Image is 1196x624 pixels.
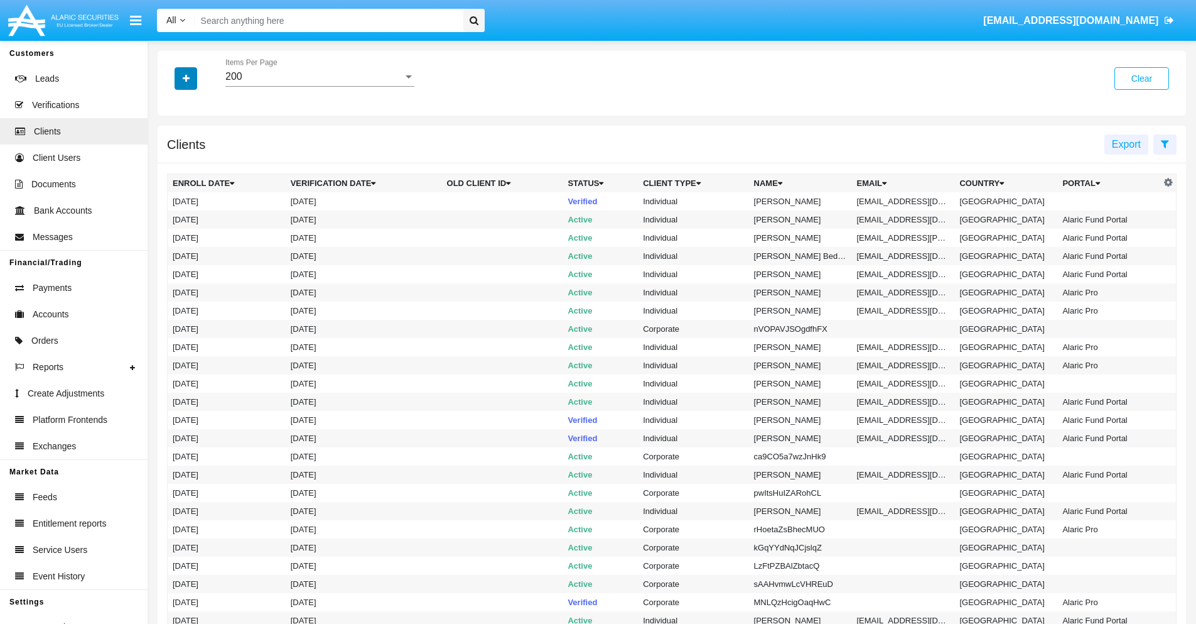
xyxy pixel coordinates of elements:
[563,247,638,265] td: Active
[33,440,76,453] span: Exchanges
[954,320,1057,338] td: [GEOGRAPHIC_DATA]
[954,338,1057,356] td: [GEOGRAPHIC_DATA]
[33,361,63,374] span: Reports
[1057,302,1160,320] td: Alaric Pro
[954,265,1057,283] td: [GEOGRAPHIC_DATA]
[638,502,748,520] td: Individual
[749,229,852,247] td: [PERSON_NAME]
[749,484,852,502] td: pwItsHuIZARohCL
[33,413,107,427] span: Platform Frontends
[638,192,748,211] td: Individual
[168,338,286,356] td: [DATE]
[225,71,242,82] span: 200
[749,447,852,466] td: ca9CO5a7wzJnHk9
[168,411,286,429] td: [DATE]
[563,484,638,502] td: Active
[749,320,852,338] td: nVOPAVJSOgdfhFX
[286,447,442,466] td: [DATE]
[638,411,748,429] td: Individual
[852,466,955,484] td: [EMAIL_ADDRESS][DOMAIN_NAME]
[286,502,442,520] td: [DATE]
[563,393,638,411] td: Active
[749,466,852,484] td: [PERSON_NAME]
[33,282,72,295] span: Payments
[286,393,442,411] td: [DATE]
[749,411,852,429] td: [PERSON_NAME]
[954,520,1057,539] td: [GEOGRAPHIC_DATA]
[749,502,852,520] td: [PERSON_NAME]
[638,520,748,539] td: Corporate
[638,539,748,557] td: Corporate
[749,211,852,229] td: [PERSON_NAME]
[749,393,852,411] td: [PERSON_NAME]
[983,15,1158,26] span: [EMAIL_ADDRESS][DOMAIN_NAME]
[1057,593,1160,611] td: Alaric Pro
[954,375,1057,393] td: [GEOGRAPHIC_DATA]
[286,557,442,575] td: [DATE]
[33,544,87,557] span: Service Users
[852,393,955,411] td: [EMAIL_ADDRESS][DOMAIN_NAME]
[286,174,442,193] th: Verification date
[749,539,852,557] td: kGqYYdNqJCjslqZ
[749,192,852,211] td: [PERSON_NAME]
[31,334,58,348] span: Orders
[563,283,638,302] td: Active
[286,411,442,429] td: [DATE]
[638,575,748,593] td: Corporate
[286,520,442,539] td: [DATE]
[563,447,638,466] td: Active
[1057,247,1160,265] td: Alaric Fund Portal
[563,466,638,484] td: Active
[167,140,205,150] h5: Clients
[954,466,1057,484] td: [GEOGRAPHIC_DATA]
[563,265,638,283] td: Active
[195,9,459,32] input: Search
[442,174,563,193] th: Old Client Id
[286,283,442,302] td: [DATE]
[638,174,748,193] th: Client Type
[563,557,638,575] td: Active
[168,593,286,611] td: [DATE]
[168,557,286,575] td: [DATE]
[954,484,1057,502] td: [GEOGRAPHIC_DATA]
[31,178,76,191] span: Documents
[852,211,955,229] td: [EMAIL_ADDRESS][DOMAIN_NAME]
[638,593,748,611] td: Corporate
[638,466,748,484] td: Individual
[166,15,176,25] span: All
[168,466,286,484] td: [DATE]
[168,302,286,320] td: [DATE]
[286,320,442,338] td: [DATE]
[1057,229,1160,247] td: Alaric Fund Portal
[286,265,442,283] td: [DATE]
[749,557,852,575] td: LzFtPZBAlZbtacQ
[168,375,286,393] td: [DATE]
[978,3,1180,38] a: [EMAIL_ADDRESS][DOMAIN_NAME]
[286,575,442,593] td: [DATE]
[852,411,955,429] td: [EMAIL_ADDRESS][DOMAIN_NAME]
[954,229,1057,247] td: [GEOGRAPHIC_DATA]
[563,356,638,375] td: Active
[954,557,1057,575] td: [GEOGRAPHIC_DATA]
[286,593,442,611] td: [DATE]
[638,557,748,575] td: Corporate
[168,247,286,265] td: [DATE]
[563,411,638,429] td: Verified
[954,356,1057,375] td: [GEOGRAPHIC_DATA]
[286,247,442,265] td: [DATE]
[638,229,748,247] td: Individual
[954,502,1057,520] td: [GEOGRAPHIC_DATA]
[563,229,638,247] td: Active
[749,356,852,375] td: [PERSON_NAME]
[1057,429,1160,447] td: Alaric Fund Portal
[168,174,286,193] th: Enroll date
[638,356,748,375] td: Individual
[563,593,638,611] td: Verified
[852,429,955,447] td: [EMAIL_ADDRESS][DOMAIN_NAME]
[1057,411,1160,429] td: Alaric Fund Portal
[638,484,748,502] td: Corporate
[638,247,748,265] td: Individual
[1057,502,1160,520] td: Alaric Fund Portal
[563,429,638,447] td: Verified
[168,484,286,502] td: [DATE]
